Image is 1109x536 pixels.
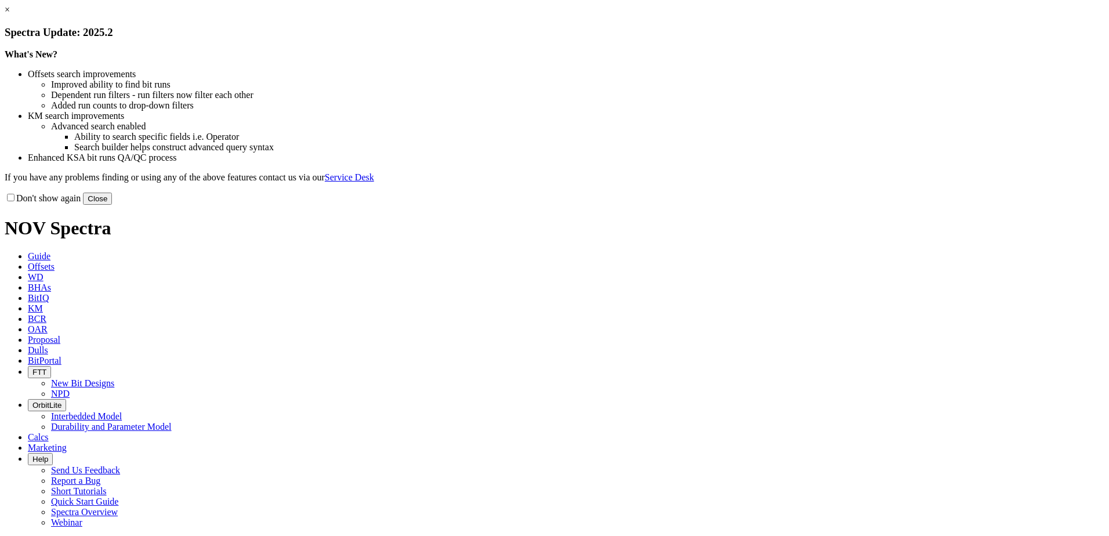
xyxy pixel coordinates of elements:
a: × [5,5,10,15]
button: Close [83,193,112,205]
span: OAR [28,324,48,334]
span: FTT [32,368,46,376]
li: Dependent run filters - run filters now filter each other [51,90,1104,100]
span: BitIQ [28,293,49,303]
a: Quick Start Guide [51,497,118,506]
span: WD [28,272,44,282]
a: NPD [51,389,70,399]
a: Spectra Overview [51,507,118,517]
li: Search builder helps construct advanced query syntax [74,142,1104,153]
span: OrbitLite [32,401,61,410]
span: Marketing [28,443,67,452]
li: Advanced search enabled [51,121,1104,132]
span: Guide [28,251,50,261]
a: New Bit Designs [51,378,114,388]
span: Calcs [28,432,49,442]
li: Ability to search specific fields i.e. Operator [74,132,1104,142]
li: Enhanced KSA bit runs QA/QC process [28,153,1104,163]
a: Send Us Feedback [51,465,120,475]
span: BHAs [28,283,51,292]
input: Don't show again [7,194,15,201]
span: BitPortal [28,356,61,365]
a: Webinar [51,517,82,527]
span: Dulls [28,345,48,355]
a: Report a Bug [51,476,100,486]
li: Added run counts to drop-down filters [51,100,1104,111]
h1: NOV Spectra [5,218,1104,239]
span: Help [32,455,48,463]
a: Short Tutorials [51,486,107,496]
span: KM [28,303,43,313]
span: BCR [28,314,46,324]
span: Offsets [28,262,55,271]
p: If you have any problems finding or using any of the above features contact us via our [5,172,1104,183]
li: Improved ability to find bit runs [51,79,1104,90]
label: Don't show again [5,193,81,203]
li: Offsets search improvements [28,69,1104,79]
a: Durability and Parameter Model [51,422,172,432]
h3: Spectra Update: 2025.2 [5,26,1104,39]
strong: What's New? [5,49,57,59]
li: KM search improvements [28,111,1104,121]
span: Proposal [28,335,60,345]
a: Interbedded Model [51,411,122,421]
a: Service Desk [325,172,374,182]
